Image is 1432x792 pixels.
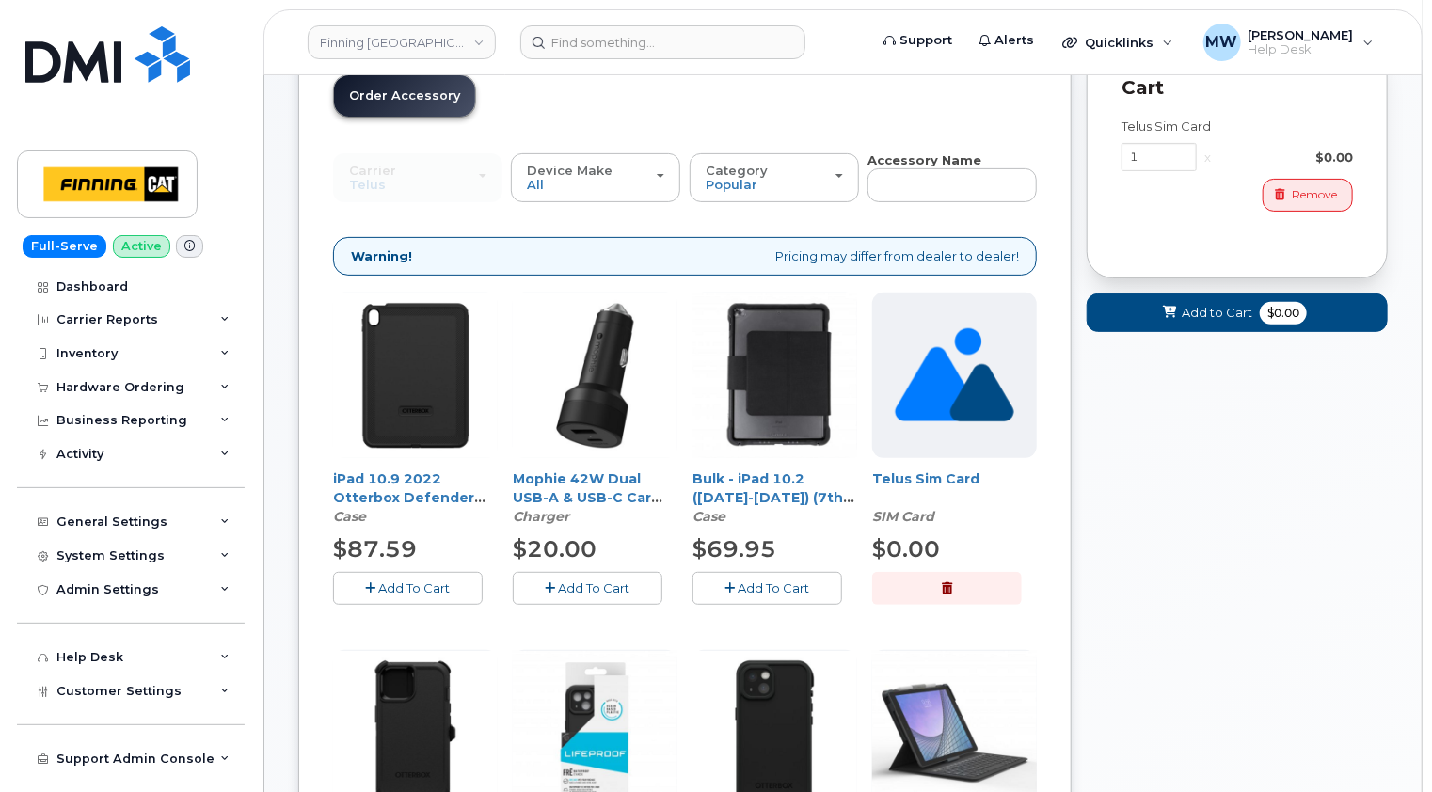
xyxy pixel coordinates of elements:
img: 9th_Gen_Folio_Case.jpg [692,293,857,458]
button: Category Popular [690,153,859,202]
button: Add To Cart [333,572,483,605]
span: $0.00 [872,535,940,562]
span: $0.00 [1260,302,1307,325]
span: Add To Cart [739,580,810,595]
span: $69.95 [692,535,776,562]
span: Add To Cart [559,580,630,595]
img: Car_Charger.jpg [513,293,677,458]
span: Help Desk [1249,42,1354,57]
a: Telus Sim Card [872,470,979,487]
a: Alerts [965,22,1047,59]
div: Quicklinks [1049,24,1186,61]
span: Support [899,31,952,50]
div: Telus Sim Card [1122,118,1353,135]
span: $20.00 [513,535,597,562]
div: Bulk - iPad 10.2 (2019-2021) (7th-9th Gen) Otterbox Clear/Black UnlimitEd Case w/Folio/Screen [692,469,857,526]
span: [PERSON_NAME] [1249,27,1354,42]
a: iPad 10.9 2022 Otterbox Defender Series case - Black [333,470,485,525]
span: Add To Cart [379,580,451,595]
a: Bulk - iPad 10.2 ([DATE]-[DATE]) (7th-9th Gen) Otterbox Clear/Black UnlimitEd Case w/Folio/Screen [692,470,854,562]
img: Otterbox_Case_10th_Gen.jpg [333,293,498,458]
a: Mophie 42W Dual USB-A & USB-C Car Charge [513,470,662,525]
div: Pricing may differ from dealer to dealer! [333,237,1037,276]
div: $0.00 [1218,149,1353,166]
em: Case [692,508,725,525]
div: iPad 10.9 2022 Otterbox Defender Series case - Black [333,469,498,526]
span: Category [706,163,768,178]
em: Charger [513,508,569,525]
strong: Warning! [351,247,412,265]
button: Device Make All [511,153,680,202]
button: Add To Cart [692,572,842,605]
div: Matthew Walshe [1190,24,1387,61]
div: x [1197,149,1218,166]
em: SIM Card [872,508,934,525]
button: Remove [1263,179,1353,212]
button: Add to Cart $0.00 [1087,293,1388,332]
span: All [527,177,544,192]
div: Mophie 42W Dual USB-A & USB-C Car Charge [513,469,677,526]
button: Add To Cart [513,572,662,605]
strong: Accessory Name [867,152,981,167]
span: Popular [706,177,757,192]
p: Cart [1122,74,1353,102]
em: Case [333,508,366,525]
span: $87.59 [333,535,417,562]
span: MW [1206,31,1238,54]
span: Add to Cart [1182,304,1252,322]
a: Support [870,22,965,59]
span: Remove [1292,186,1337,203]
div: Telus Sim Card [872,469,1037,526]
span: Order Accessory [349,88,460,103]
span: Quicklinks [1085,35,1154,50]
a: Finning Canada [308,25,496,59]
span: Alerts [994,31,1034,50]
img: no_image_found-2caef05468ed5679b831cfe6fc140e25e0c280774317ffc20a367ab7fd17291e.png [895,293,1014,458]
span: Device Make [527,163,613,178]
input: Find something... [520,25,805,59]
